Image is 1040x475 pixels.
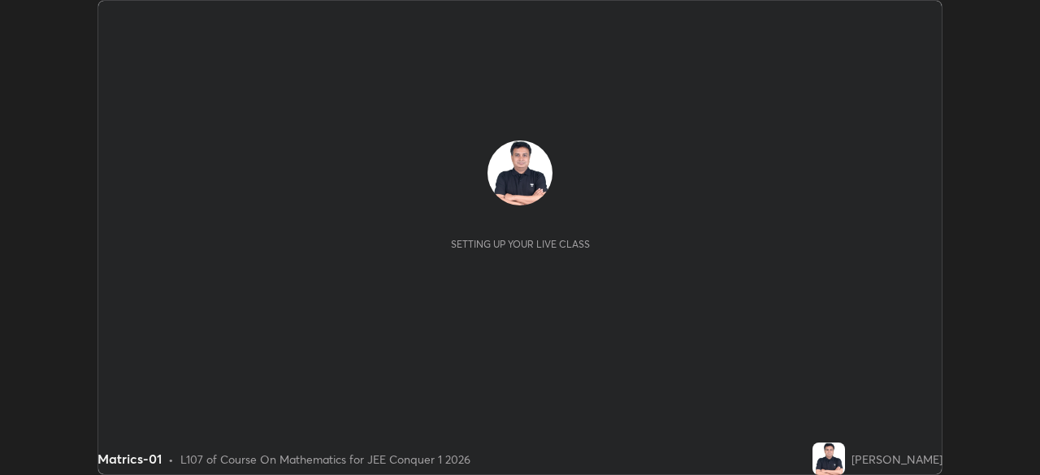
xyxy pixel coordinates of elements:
img: e88ce6568ffa4e9cbbec5d31f549e362.jpg [812,443,845,475]
div: [PERSON_NAME] [851,451,942,468]
div: Matrics-01 [97,449,162,469]
div: • [168,451,174,468]
div: Setting up your live class [451,238,590,250]
img: e88ce6568ffa4e9cbbec5d31f549e362.jpg [487,140,552,205]
div: L107 of Course On Mathematics for JEE Conquer 1 2026 [180,451,470,468]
